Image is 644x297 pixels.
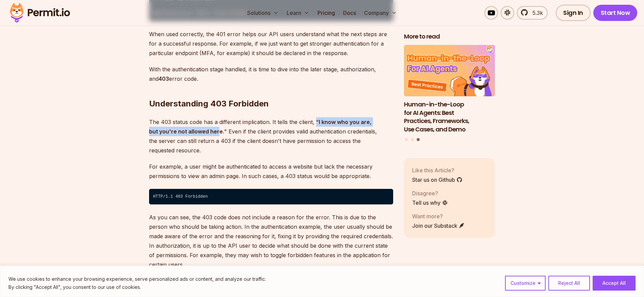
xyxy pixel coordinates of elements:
[404,32,495,41] h2: More to read
[149,117,393,155] p: The 403 status code has a different implication. It tells the client, " " Even if the client prov...
[404,45,495,142] div: Posts
[412,212,465,220] p: Want more?
[404,45,495,134] li: 3 of 3
[149,213,393,269] p: As you can see, the 403 code does not include a reason for the error. This is due to the person w...
[404,45,495,96] img: Human-in-the-Loop for AI Agents: Best Practices, Frameworks, Use Cases, and Demo
[517,6,548,20] a: 5.3k
[412,175,462,183] a: Star us on Github
[404,100,495,133] h3: Human-in-the-Loop for AI Agents: Best Practices, Frameworks, Use Cases, and Demo
[417,138,420,141] button: Go to slide 3
[7,1,73,24] img: Permit logo
[361,6,400,20] button: Company
[505,276,546,291] button: Customize
[149,71,393,109] h2: Understanding 403 Forbidden
[412,198,448,206] a: Tell us why
[556,5,591,21] a: Sign In
[149,189,393,204] code: HTTP/1.1 403 Forbidden
[284,6,312,20] button: Learn
[159,75,169,82] strong: 403
[412,189,448,197] p: Disagree?
[340,6,359,20] a: Docs
[149,29,393,58] p: When used correctly, the 401 error helps our API users understand what the next steps are for a s...
[8,275,266,283] p: We use cookies to enhance your browsing experience, serve personalized ads or content, and analyz...
[149,65,393,83] p: With the authentication stage handled, it is time to dive into the later stage, authorization, an...
[404,45,495,134] a: Human-in-the-Loop for AI Agents: Best Practices, Frameworks, Use Cases, and DemoHuman-in-the-Loop...
[593,5,638,21] a: Start Now
[244,6,281,20] button: Solutions
[412,166,462,174] p: Like this Article?
[411,138,414,141] button: Go to slide 2
[528,9,543,17] span: 5.3k
[412,221,465,229] a: Join our Substack
[8,283,266,291] p: By clicking "Accept All", you consent to our use of cookies.
[593,276,636,291] button: Accept All
[548,276,590,291] button: Reject All
[405,138,408,141] button: Go to slide 1
[149,162,393,181] p: For example, a user might be authenticated to access a website but lack the necessary permissions...
[315,6,338,20] a: Pricing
